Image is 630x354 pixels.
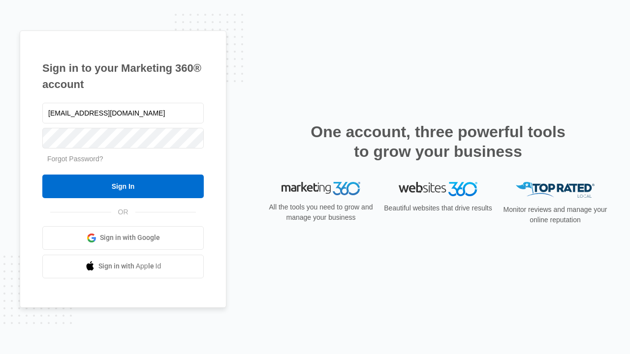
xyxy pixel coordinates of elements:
[47,155,103,163] a: Forgot Password?
[111,207,135,217] span: OR
[516,182,595,198] img: Top Rated Local
[42,226,204,250] a: Sign in with Google
[100,233,160,243] span: Sign in with Google
[399,182,477,196] img: Websites 360
[42,103,204,123] input: Email
[308,122,568,161] h2: One account, three powerful tools to grow your business
[42,255,204,278] a: Sign in with Apple Id
[98,261,161,271] span: Sign in with Apple Id
[500,205,610,225] p: Monitor reviews and manage your online reputation
[282,182,360,196] img: Marketing 360
[266,202,376,223] p: All the tools you need to grow and manage your business
[383,203,493,213] p: Beautiful websites that drive results
[42,175,204,198] input: Sign In
[42,60,204,92] h1: Sign in to your Marketing 360® account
